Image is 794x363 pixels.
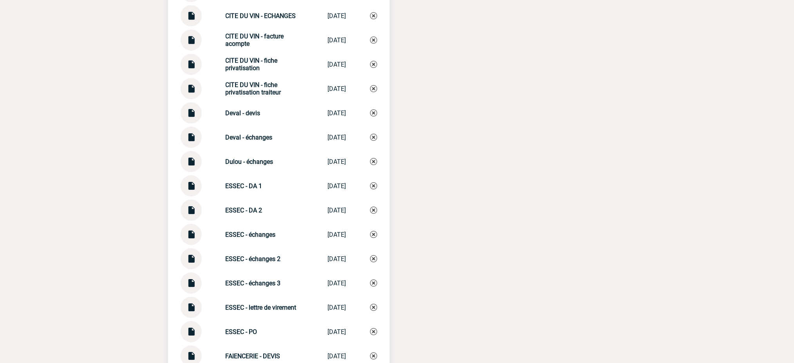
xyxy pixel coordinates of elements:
[226,109,260,117] strong: Deval - devis
[328,109,346,117] div: [DATE]
[370,85,377,92] img: Supprimer
[370,255,377,262] img: Supprimer
[370,328,377,335] img: Supprimer
[328,36,346,44] div: [DATE]
[370,280,377,287] img: Supprimer
[328,158,346,165] div: [DATE]
[226,231,276,238] strong: ESSEC - échanges
[226,81,281,96] strong: CITE DU VIN - fiche privatisation traiteur
[328,328,346,336] div: [DATE]
[226,255,281,263] strong: ESSEC - échanges 2
[328,255,346,263] div: [DATE]
[370,61,377,68] img: Supprimer
[328,134,346,141] div: [DATE]
[328,352,346,360] div: [DATE]
[370,207,377,214] img: Supprimer
[328,304,346,311] div: [DATE]
[226,328,257,336] strong: ESSEC - PO
[328,280,346,287] div: [DATE]
[226,57,278,72] strong: CITE DU VIN - fiche privatisation
[226,280,281,287] strong: ESSEC - échanges 3
[370,182,377,189] img: Supprimer
[226,182,262,190] strong: ESSEC - DA 1
[328,12,346,20] div: [DATE]
[328,61,346,68] div: [DATE]
[226,304,297,311] strong: ESSEC - lettre de virement
[328,85,346,93] div: [DATE]
[328,207,346,214] div: [DATE]
[370,231,377,238] img: Supprimer
[226,12,296,20] strong: CITE DU VIN - ECHANGES
[370,109,377,116] img: Supprimer
[226,207,262,214] strong: ESSEC - DA 2
[370,158,377,165] img: Supprimer
[370,134,377,141] img: Supprimer
[226,158,273,165] strong: Dulou - échanges
[370,36,377,44] img: Supprimer
[370,352,377,359] img: Supprimer
[226,134,273,141] strong: Deval - échanges
[226,352,280,360] strong: FAIENCERIE - DEVIS
[370,304,377,311] img: Supprimer
[328,231,346,238] div: [DATE]
[370,12,377,19] img: Supprimer
[328,182,346,190] div: [DATE]
[226,33,284,47] strong: CITE DU VIN - facture acompte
